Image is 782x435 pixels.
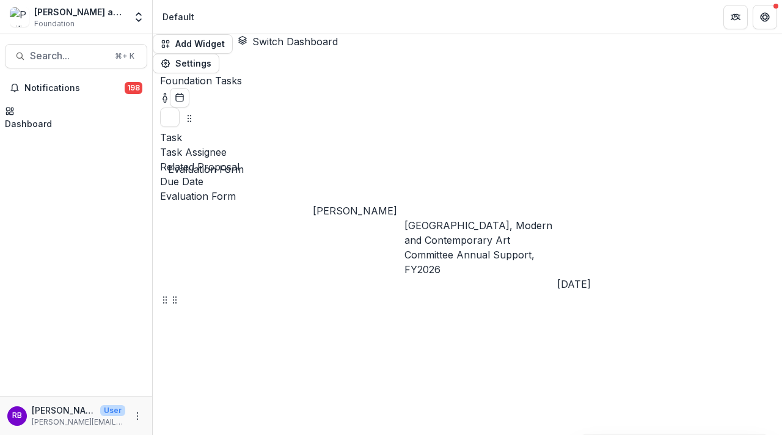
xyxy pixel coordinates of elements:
div: Related Proposal [160,159,775,174]
button: toggle-assigned-to-me [160,89,170,104]
div: Due Date [160,174,775,189]
div: Task [160,130,775,145]
button: Delete card [160,108,180,127]
button: Notifications198 [5,78,147,98]
button: Add Widget [153,34,233,54]
div: Default [163,10,194,23]
div: Dashboard [5,117,52,130]
a: Dashboard [5,103,52,130]
button: Search... [5,44,147,68]
div: [PERSON_NAME] and [PERSON_NAME] Foundation [34,5,125,18]
button: Switch Dashboard [238,34,338,49]
nav: breadcrumb [158,8,199,26]
button: Get Help [753,5,777,29]
span: Foundation [34,18,75,29]
button: Drag [185,108,194,127]
div: ⌘ + K [112,49,137,63]
button: Partners [723,5,748,29]
div: Task Assignee [160,145,775,159]
span: Search... [30,50,108,62]
p: [PERSON_NAME][EMAIL_ADDRESS][DOMAIN_NAME] [32,417,125,428]
a: [GEOGRAPHIC_DATA], Modern and Contemporary Art Committee Annual Support, FY2026 [404,219,552,276]
div: Rebecca Bloch [12,412,22,420]
button: Calendar [170,88,189,108]
button: Open entity switcher [130,5,147,29]
p: Foundation Tasks [160,73,775,88]
button: More [130,409,145,423]
span: 198 [125,82,142,94]
button: Settings [153,54,219,73]
img: Philip and Muriel Berman Foundation [10,7,29,27]
button: Drag [170,291,180,306]
a: Evaluation Form [160,190,236,202]
div: [DATE] [557,277,649,291]
span: Notifications [24,83,125,93]
p: User [100,405,125,416]
button: Drag [160,291,170,306]
p: [PERSON_NAME] [32,404,95,417]
div: [PERSON_NAME] [313,203,404,218]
